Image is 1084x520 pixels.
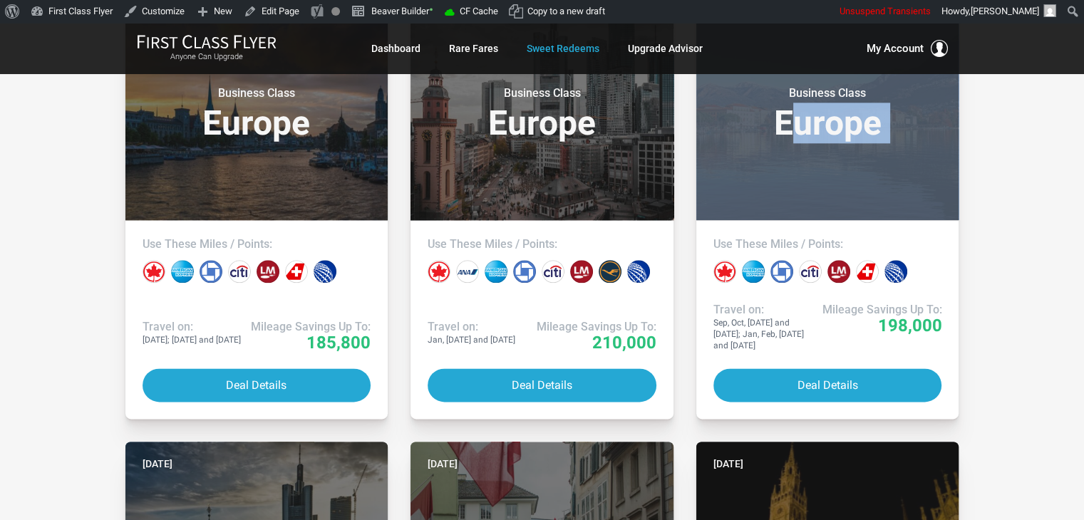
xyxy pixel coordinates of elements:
div: Chase points [200,260,222,283]
span: • [429,2,433,17]
div: All Nippon miles [456,260,479,283]
button: Deal Details [143,368,371,402]
a: First Class FlyerAnyone Can Upgrade [137,34,277,63]
h4: Use These Miles / Points: [143,237,371,251]
span: [PERSON_NAME] [971,6,1039,16]
small: Business Class [453,86,631,100]
span: My Account [867,40,924,57]
a: Sweet Redeems [527,36,599,61]
div: Citi points [799,260,822,283]
div: Lufthansa miles [599,260,621,283]
a: Upgrade Advisor [628,36,703,61]
div: Air Canada miles [713,260,736,283]
h3: Europe [428,86,656,140]
button: Deal Details [713,368,942,402]
div: United miles [627,260,650,283]
div: Amex points [171,260,194,283]
button: Deal Details [428,368,656,402]
div: Swiss miles [856,260,879,283]
h3: Europe [713,86,942,140]
div: Chase points [770,260,793,283]
img: First Class Flyer [137,34,277,49]
small: Business Class [738,86,917,100]
div: Air Canada miles [143,260,165,283]
div: United miles [314,260,336,283]
span: Unsuspend Transients [840,6,931,16]
time: [DATE] [713,456,743,472]
div: Citi points [542,260,564,283]
div: LifeMiles [570,260,593,283]
div: United miles [884,260,907,283]
time: [DATE] [428,456,458,472]
a: Rare Fares [449,36,498,61]
small: Business Class [167,86,346,100]
div: Chase points [513,260,536,283]
button: My Account [867,40,948,57]
div: Amex points [485,260,507,283]
h4: Use These Miles / Points: [713,237,942,251]
h3: Europe [143,86,371,140]
time: [DATE] [143,456,172,472]
a: Dashboard [371,36,420,61]
small: Anyone Can Upgrade [137,52,277,62]
div: LifeMiles [827,260,850,283]
div: Air Canada miles [428,260,450,283]
div: LifeMiles [257,260,279,283]
div: Amex points [742,260,765,283]
div: Swiss miles [285,260,308,283]
h4: Use These Miles / Points: [428,237,656,251]
div: Citi points [228,260,251,283]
